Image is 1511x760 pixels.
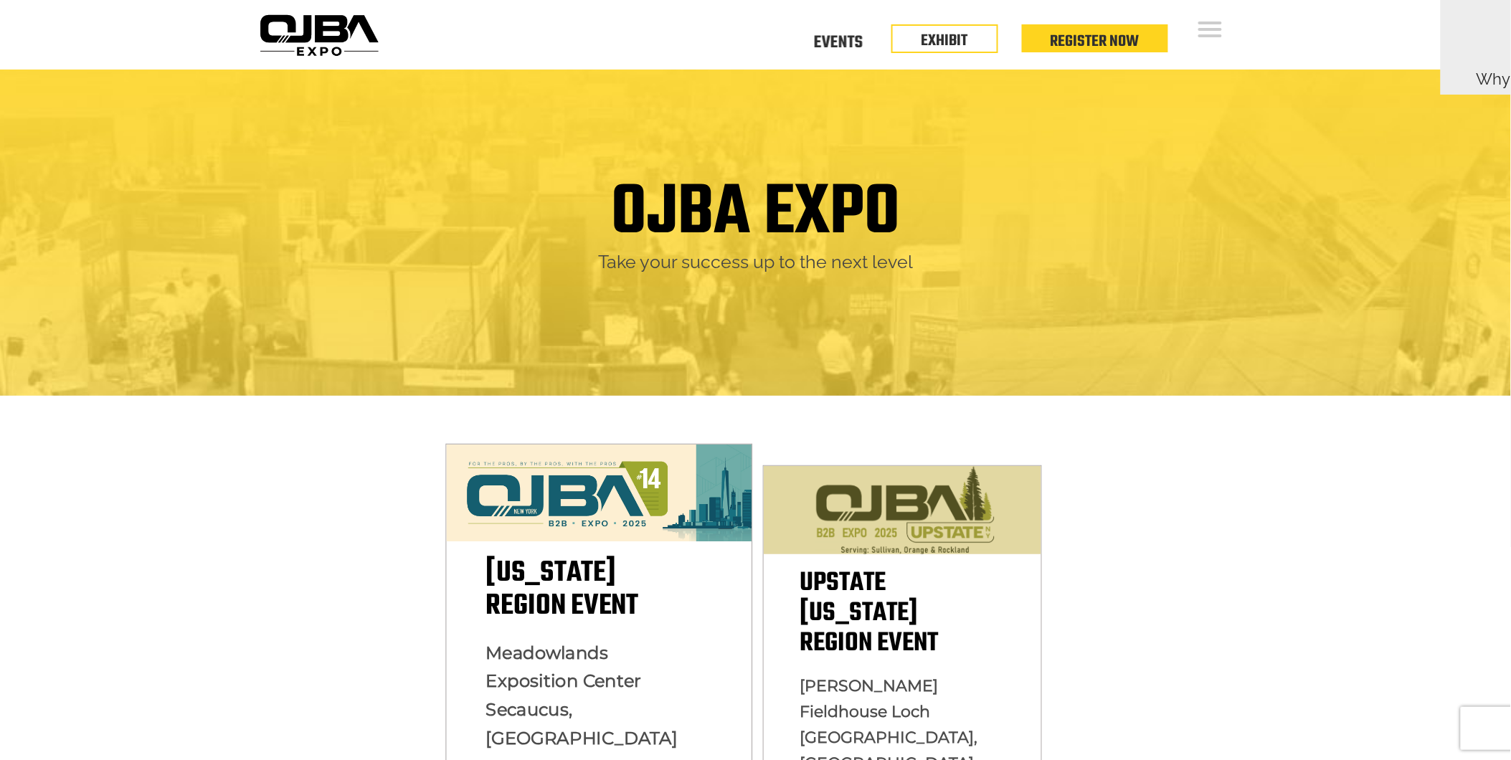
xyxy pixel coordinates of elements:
[1051,29,1140,54] a: Register Now
[800,563,938,664] span: Upstate [US_STATE] Region Event
[485,642,677,749] span: Meadowlands Exposition Center Secaucus, [GEOGRAPHIC_DATA]
[485,551,638,629] span: [US_STATE] Region Event
[265,250,1247,274] h2: Take your success up to the next level
[922,29,968,53] a: EXHIBIT
[611,177,900,250] h1: OJBA EXPO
